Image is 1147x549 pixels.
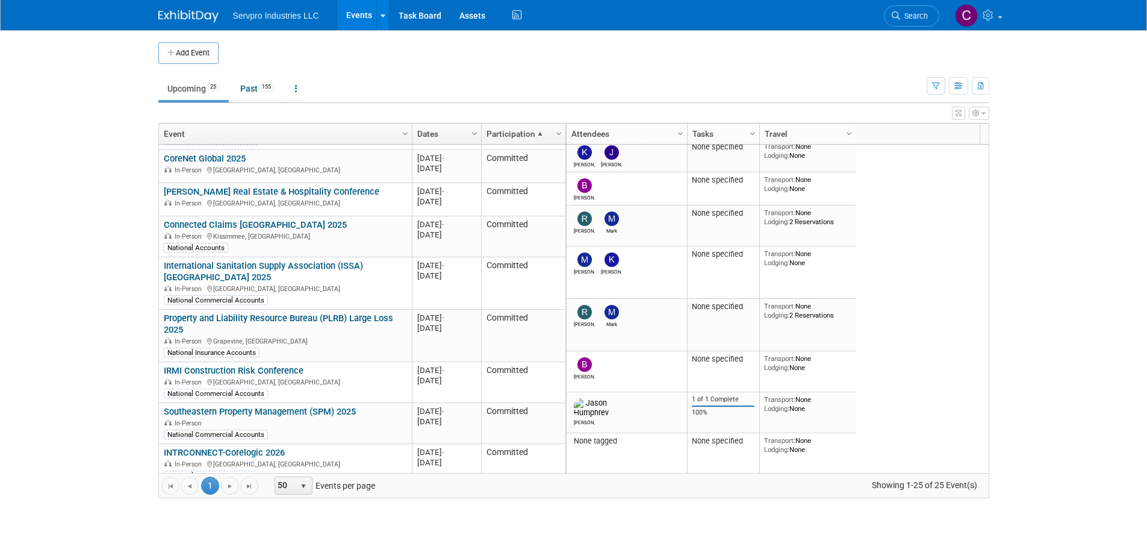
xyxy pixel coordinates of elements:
[158,10,219,22] img: ExhibitDay
[765,124,848,144] a: Travel
[764,175,851,193] div: None None
[417,163,476,174] div: [DATE]
[164,233,172,239] img: In-Person Event
[185,482,194,491] span: Go to the previous page
[577,212,592,226] img: Rick Dubois
[764,436,851,454] div: None None
[481,183,565,216] td: Committed
[481,310,565,362] td: Committed
[221,477,239,495] a: Go to the next page
[417,457,476,468] div: [DATE]
[764,142,851,160] div: None None
[175,460,205,468] span: In-Person
[605,305,619,319] img: Mark Bristol
[299,482,308,491] span: select
[164,459,406,469] div: [GEOGRAPHIC_DATA], [GEOGRAPHIC_DATA]
[692,175,754,185] div: None specified
[481,257,565,310] td: Committed
[764,151,789,160] span: Lodging:
[442,448,444,457] span: -
[764,354,795,363] span: Transport:
[764,209,795,217] span: Transport:
[764,363,789,372] span: Lodging:
[692,354,754,364] div: None specified
[244,482,254,491] span: Go to the last page
[417,271,476,281] div: [DATE]
[764,395,795,404] span: Transport:
[605,212,619,226] img: Mark Bristol
[231,77,284,100] a: Past155
[577,145,592,160] img: Kevin Wofford
[164,406,356,417] a: Southeastern Property Management (SPM) 2025
[764,142,795,151] span: Transport:
[233,11,319,20] span: Servpro Industries LLC
[674,124,687,142] a: Column Settings
[417,406,476,416] div: [DATE]
[225,482,235,491] span: Go to the next page
[574,372,595,380] div: Brian Donnelly
[571,124,679,144] a: Attendees
[605,253,619,267] img: Kevin Wofford
[417,313,476,323] div: [DATE]
[201,477,219,495] span: 1
[574,398,609,418] img: Jason Humphrey
[842,124,856,142] a: Column Settings
[399,124,412,142] a: Column Settings
[164,471,260,480] div: National Insurance Accounts
[692,209,754,218] div: None specified
[164,124,404,144] a: Event
[417,124,473,144] a: Dates
[175,233,205,240] span: In-Person
[574,319,595,327] div: Rick Dubois
[481,216,565,257] td: Committed
[417,416,476,427] div: [DATE]
[158,77,229,100] a: Upcoming25
[764,209,851,226] div: None 2 Reservations
[552,124,565,142] a: Column Settings
[748,129,757,139] span: Column Settings
[764,184,789,193] span: Lodging:
[164,219,347,230] a: Connected Claims [GEOGRAPHIC_DATA] 2025
[417,365,476,375] div: [DATE]
[442,313,444,322] span: -
[692,395,754,404] div: 1 of 1 Complete
[181,477,199,495] a: Go to the previous page
[554,129,564,139] span: Column Settings
[574,193,595,201] div: Brian Donnelly
[692,409,754,417] div: 100%
[400,129,410,139] span: Column Settings
[574,418,595,425] div: Jason Humphrey
[417,375,476,386] div: [DATE]
[164,186,379,197] a: [PERSON_NAME] Real Estate & Hospitality Conference
[166,482,175,491] span: Go to the first page
[486,124,558,144] a: Participation
[164,260,363,283] a: International Sanitation Supply Association (ISSA) [GEOGRAPHIC_DATA] 2025
[417,447,476,457] div: [DATE]
[470,129,479,139] span: Column Settings
[574,226,595,234] div: Rick Dubois
[692,302,754,312] div: None specified
[417,323,476,333] div: [DATE]
[175,337,205,345] span: In-Person
[164,336,406,346] div: Grapevine, [GEOGRAPHIC_DATA]
[692,124,751,144] a: Tasks
[764,175,795,184] span: Transport:
[601,267,622,275] div: Kevin Wofford
[577,357,592,372] img: Brian Donnelly
[746,124,759,142] a: Column Settings
[175,378,205,386] span: In-Person
[417,219,476,230] div: [DATE]
[164,199,172,205] img: In-Person Event
[164,198,406,208] div: [GEOGRAPHIC_DATA], [GEOGRAPHIC_DATA]
[164,447,285,458] a: INTRCONNECT-Corelogic 2026
[481,362,565,403] td: Committed
[676,129,685,139] span: Column Settings
[574,160,595,168] div: Kevin Wofford
[601,160,622,168] div: Jeremy Jackson
[601,226,622,234] div: Mark Bristol
[164,348,260,357] div: National Insurance Accounts
[764,354,851,372] div: None None
[481,150,565,183] td: Committed
[417,230,476,240] div: [DATE]
[164,378,172,384] img: In-Person Event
